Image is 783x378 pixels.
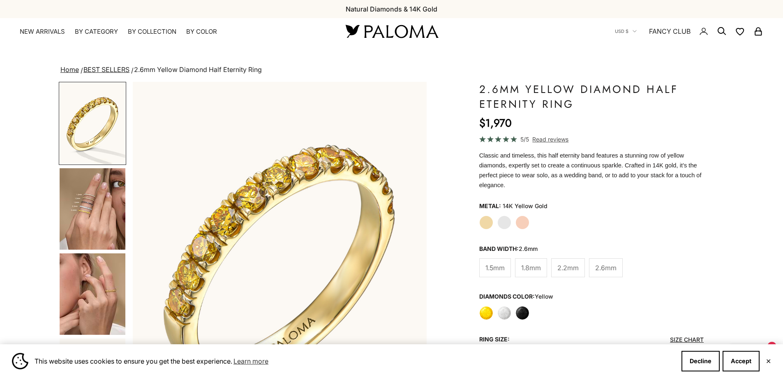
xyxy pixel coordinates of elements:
[615,28,628,35] span: USD $
[595,262,617,273] span: 2.6mm
[520,135,529,144] span: 5/5
[128,28,176,36] summary: By Collection
[503,200,547,212] variant-option-value: 14K Yellow Gold
[83,65,129,74] a: BEST SELLERS
[60,168,125,250] img: #YellowGold #WhiteGold #RoseGold
[485,262,505,273] span: 1.5mm
[134,65,262,74] span: 2.6mm Yellow Diamond Half Eternity Ring
[532,135,568,144] span: Read reviews
[519,245,538,252] variant-option-value: 2.6mm
[59,167,126,250] button: Go to item 4
[681,351,720,371] button: Decline
[479,82,704,111] h1: 2.6mm Yellow Diamond Half Eternity Ring
[723,351,760,371] button: Accept
[479,333,510,346] legend: Ring Size:
[35,355,675,367] span: This website uses cookies to ensure you get the best experience.
[615,18,763,44] nav: Secondary navigation
[346,4,437,14] p: Natural Diamonds & 14K Gold
[20,28,65,36] a: NEW ARRIVALS
[521,262,541,273] span: 1.8mm
[649,26,691,37] a: FANCY CLUB
[20,28,326,36] nav: Primary navigation
[60,83,125,164] img: #YellowGold
[479,152,702,188] span: Classic and timeless, this half eternity band features a stunning row of yellow diamonds, expertl...
[232,355,270,367] a: Learn more
[60,253,125,335] img: #YellowGold #WhiteGold #RoseGold
[479,200,501,212] legend: Metal:
[479,135,704,144] a: 5/5 Read reviews
[479,290,553,303] legend: Diamonds Color:
[12,353,28,369] img: Cookie banner
[766,359,771,364] button: Close
[59,82,126,165] button: Go to item 1
[557,262,579,273] span: 2.2mm
[59,64,724,76] nav: breadcrumbs
[75,28,118,36] summary: By Category
[186,28,217,36] summary: By Color
[670,336,704,343] a: Size Chart
[479,243,538,255] legend: Band Width:
[59,253,126,336] button: Go to item 5
[479,115,512,131] sale-price: $1,970
[535,293,553,300] variant-option-value: yellow
[60,65,79,74] a: Home
[615,28,637,35] button: USD $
